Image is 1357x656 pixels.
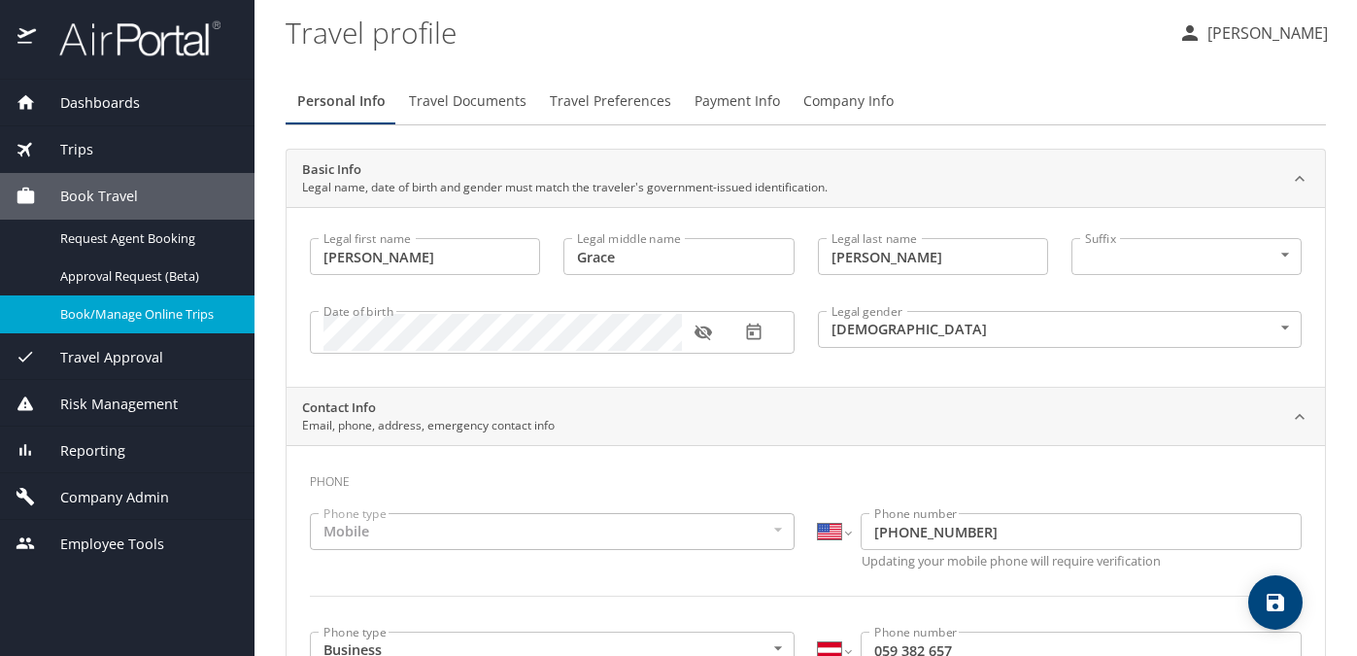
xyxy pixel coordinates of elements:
[36,394,178,415] span: Risk Management
[803,89,894,114] span: Company Info
[36,186,138,207] span: Book Travel
[302,417,555,434] p: Email, phone, address, emergency contact info
[60,305,231,324] span: Book/Manage Online Trips
[302,160,828,180] h2: Basic Info
[1071,238,1302,275] div: ​
[862,555,1303,568] p: Updating your mobile phone will require verification
[60,267,231,286] span: Approval Request (Beta)
[287,388,1325,446] div: Contact InfoEmail, phone, address, emergency contact info
[287,207,1325,387] div: Basic InfoLegal name, date of birth and gender must match the traveler's government-issued identi...
[1202,21,1328,45] p: [PERSON_NAME]
[1170,16,1336,51] button: [PERSON_NAME]
[1248,575,1303,630] button: save
[36,440,125,462] span: Reporting
[36,487,169,508] span: Company Admin
[310,513,795,550] div: Mobile
[287,150,1325,208] div: Basic InfoLegal name, date of birth and gender must match the traveler's government-issued identi...
[302,179,828,196] p: Legal name, date of birth and gender must match the traveler's government-issued identification.
[36,139,93,160] span: Trips
[695,89,780,114] span: Payment Info
[38,19,221,57] img: airportal-logo.png
[60,229,231,248] span: Request Agent Booking
[36,92,140,114] span: Dashboards
[36,347,163,368] span: Travel Approval
[302,398,555,418] h2: Contact Info
[286,78,1326,124] div: Profile
[310,461,1302,494] h3: Phone
[297,89,386,114] span: Personal Info
[409,89,526,114] span: Travel Documents
[36,534,164,555] span: Employee Tools
[818,311,1303,348] div: [DEMOGRAPHIC_DATA]
[286,2,1163,62] h1: Travel profile
[17,19,38,57] img: icon-airportal.png
[550,89,671,114] span: Travel Preferences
